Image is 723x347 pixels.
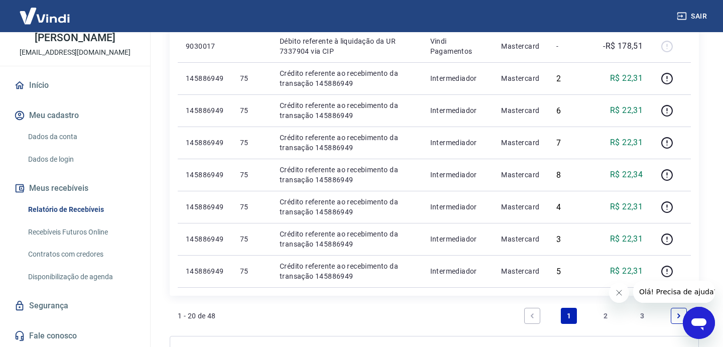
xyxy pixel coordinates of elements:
p: 75 [240,170,264,180]
p: Crédito referente ao recebimento da transação 145886949 [280,197,414,217]
p: Intermediador [430,202,486,212]
p: 145886949 [186,73,224,83]
p: 75 [240,234,264,244]
div: 5 [556,267,586,276]
p: [PERSON_NAME] [35,33,115,43]
p: Mastercard [501,202,540,212]
p: - [556,41,586,51]
button: Meu cadastro [12,104,138,127]
p: Mastercard [501,234,540,244]
button: Sair [675,7,711,26]
p: 75 [240,266,264,276]
p: Intermediador [430,138,486,148]
a: Next page [671,308,687,324]
p: Mastercard [501,266,540,276]
p: Crédito referente ao recebimento da transação 145886949 [280,165,414,185]
a: Dados da conta [24,127,138,147]
p: 145886949 [186,170,224,180]
p: 145886949 [186,266,224,276]
a: Page 3 [634,308,650,324]
p: Intermediador [430,234,486,244]
p: R$ 22,31 [610,201,643,213]
p: 9030017 [186,41,224,51]
a: Contratos com credores [24,244,138,265]
a: Início [12,74,138,96]
p: R$ 22,34 [610,169,643,181]
a: Page 2 [597,308,614,324]
p: Intermediador [430,105,486,115]
p: 75 [240,73,264,83]
p: Intermediador [430,266,486,276]
a: Page 1 is your current page [561,308,577,324]
div: 6 [556,106,586,115]
button: Meus recebíveis [12,177,138,199]
p: 145886949 [186,202,224,212]
span: Olá! Precisa de ajuda? [6,7,84,15]
p: 145886949 [186,234,224,244]
p: 1 - 20 de 48 [178,311,216,321]
a: Previous page [524,308,540,324]
div: 3 [556,235,586,244]
iframe: Botão para abrir a janela de mensagens [683,307,715,339]
p: Crédito referente ao recebimento da transação 145886949 [280,229,414,249]
p: 75 [240,202,264,212]
p: Crédito referente ao recebimento da transação 145886949 [280,100,414,121]
p: Mastercard [501,73,540,83]
p: Mastercard [501,41,540,51]
a: Segurança [12,295,138,317]
p: Mastercard [501,105,540,115]
p: Mastercard [501,170,540,180]
p: 145886949 [186,105,224,115]
p: R$ 22,31 [610,265,643,277]
p: -R$ 178,51 [603,40,643,52]
a: Relatório de Recebíveis [24,199,138,220]
p: 75 [240,105,264,115]
p: R$ 22,31 [610,137,643,149]
p: [EMAIL_ADDRESS][DOMAIN_NAME] [20,47,131,58]
div: 4 [556,202,586,212]
p: Crédito referente ao recebimento da transação 145886949 [280,261,414,281]
p: Intermediador [430,170,486,180]
p: R$ 22,31 [610,233,643,245]
p: 145886949 [186,138,224,148]
p: Débito referente à liquidação da UR 7337904 via CIP [280,36,414,56]
iframe: Mensagem da empresa [633,281,715,303]
div: 8 [556,170,586,180]
p: Crédito referente ao recebimento da transação 145886949 [280,68,414,88]
p: Intermediador [430,73,486,83]
ul: Pagination [520,304,691,328]
p: Vindi Pagamentos [430,36,486,56]
p: Crédito referente ao recebimento da transação 145886949 [280,133,414,153]
p: Mastercard [501,138,540,148]
div: 2 [556,74,586,83]
a: Recebíveis Futuros Online [24,222,138,243]
img: Vindi [12,1,77,31]
p: R$ 22,31 [610,72,643,84]
a: Disponibilização de agenda [24,267,138,287]
a: Fale conosco [12,325,138,347]
iframe: Fechar mensagem [609,283,629,303]
a: Dados de login [24,149,138,170]
p: 75 [240,138,264,148]
div: 7 [556,138,586,148]
p: R$ 22,31 [610,104,643,117]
